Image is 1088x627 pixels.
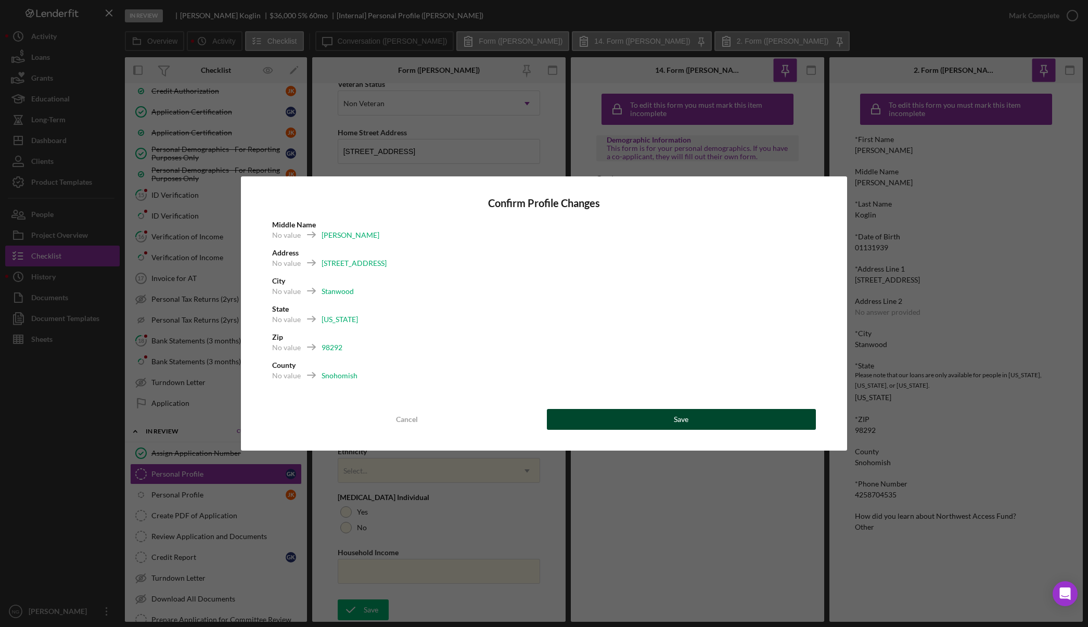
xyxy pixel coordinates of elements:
button: Save [547,409,816,430]
div: No value [272,286,301,297]
div: Save [674,409,688,430]
div: No value [272,342,301,353]
div: No value [272,314,301,325]
div: Snohomish [322,370,357,381]
div: No value [272,370,301,381]
b: Address [272,248,299,257]
div: Cancel [396,409,418,430]
div: Open Intercom Messenger [1053,581,1078,606]
div: Stanwood [322,286,354,297]
div: No value [272,230,301,240]
b: Middle Name [272,220,316,229]
b: City [272,276,285,285]
div: [US_STATE] [322,314,358,325]
div: [STREET_ADDRESS] [322,258,387,268]
div: [PERSON_NAME] [322,230,379,240]
h4: Confirm Profile Changes [272,197,816,209]
b: County [272,361,296,369]
button: Cancel [272,409,542,430]
div: No value [272,258,301,268]
div: 98292 [322,342,342,353]
b: Zip [272,332,283,341]
b: State [272,304,289,313]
